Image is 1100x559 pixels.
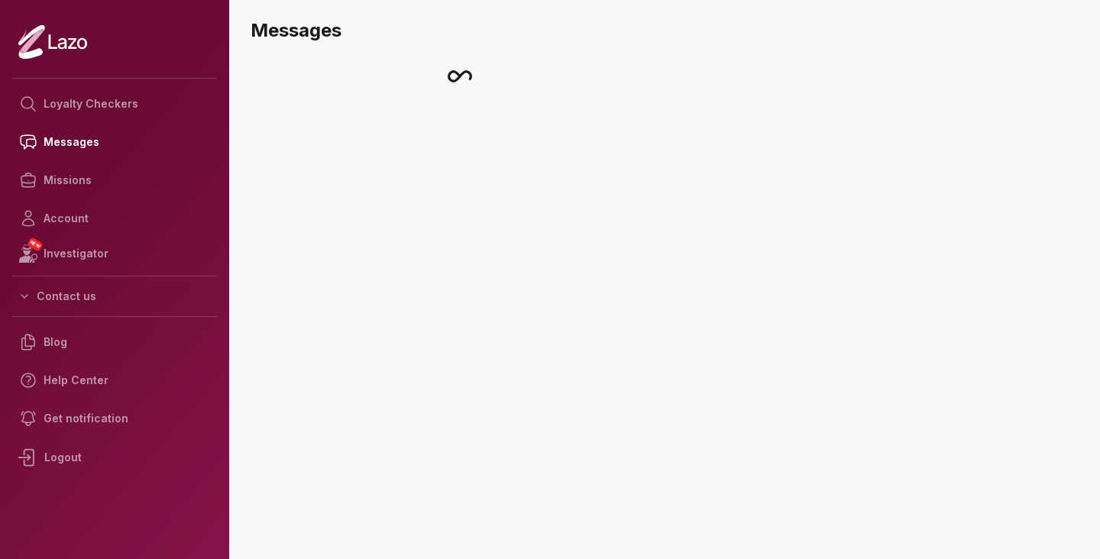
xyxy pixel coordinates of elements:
a: Account [12,199,217,237]
a: Missions [12,161,217,199]
a: Blog [12,323,217,361]
h3: Messages [251,18,1088,43]
a: Get notification [12,399,217,438]
button: Contact us [12,283,217,310]
a: Messages [12,123,217,161]
div: Logout [12,438,217,477]
a: Loyalty Checkers [12,85,217,123]
a: NEWInvestigator [12,237,217,270]
a: Help Center [12,361,217,399]
span: NEW [27,237,44,252]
